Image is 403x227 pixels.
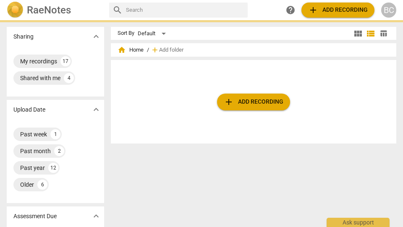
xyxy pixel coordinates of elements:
a: Help [283,3,298,18]
button: BC [381,3,396,18]
button: Show more [90,30,102,43]
span: expand_more [91,211,101,221]
span: view_list [366,29,376,39]
div: 4 [64,73,74,83]
div: 12 [48,163,58,173]
span: expand_more [91,104,101,115]
p: Upload Date [13,105,45,114]
a: LogoRaeNotes [7,2,102,18]
div: 2 [54,146,64,156]
span: search [113,5,123,15]
div: Past year [20,164,45,172]
div: 17 [60,56,71,66]
div: 6 [37,180,47,190]
span: Home [118,46,144,54]
button: Show more [90,210,102,222]
h2: RaeNotes [27,4,71,16]
button: Show more [90,103,102,116]
div: My recordings [20,57,57,65]
span: expand_more [91,31,101,42]
div: Past week [20,130,47,138]
span: help [285,5,296,15]
span: add [224,97,234,107]
p: Assessment Due [13,212,57,221]
span: home [118,46,126,54]
button: Table view [377,27,390,40]
span: add [308,5,318,15]
input: Search [126,3,244,17]
button: Upload [301,3,374,18]
div: Sort By [118,30,134,37]
button: Tile view [352,27,364,40]
div: Default [138,27,169,40]
div: 1 [50,129,60,139]
div: Ask support [327,218,390,227]
span: / [147,47,149,53]
div: Older [20,180,34,189]
span: Add recording [224,97,283,107]
span: view_module [353,29,363,39]
button: Upload [217,94,290,110]
span: table_chart [379,29,387,37]
div: Shared with me [20,74,60,82]
p: Sharing [13,32,34,41]
span: Add recording [308,5,368,15]
img: Logo [7,2,24,18]
span: Add folder [159,47,183,53]
div: Past month [20,147,51,155]
button: List view [364,27,377,40]
span: add [151,46,159,54]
